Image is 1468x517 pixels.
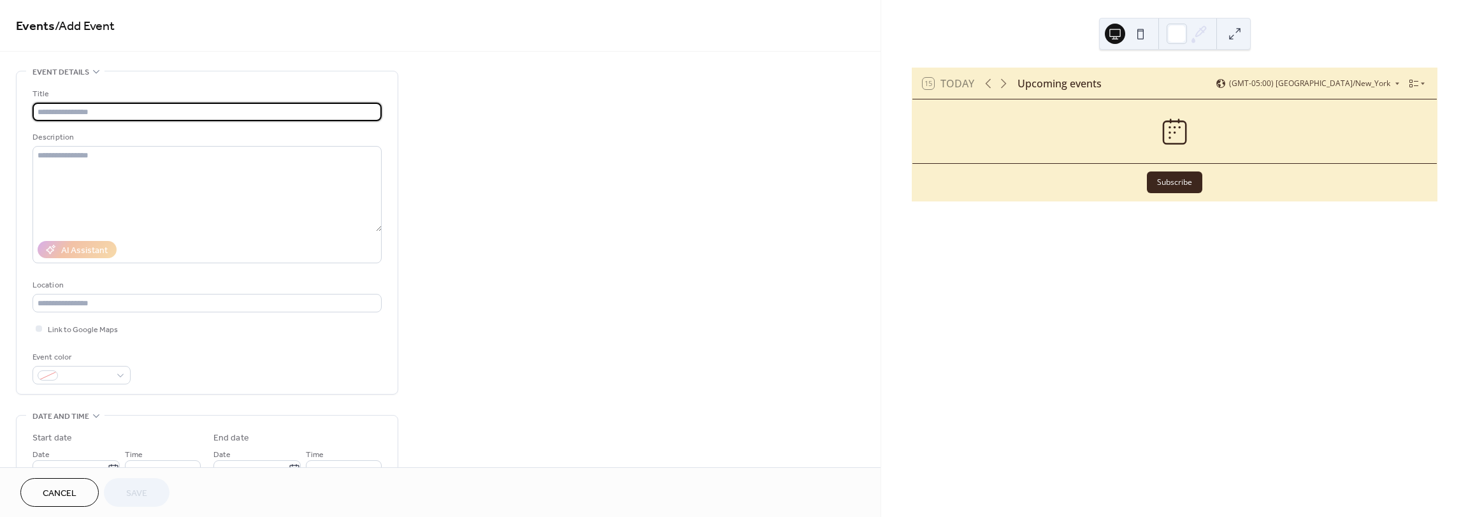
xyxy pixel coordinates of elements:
[20,478,99,507] button: Cancel
[32,279,379,292] div: Location
[32,131,379,144] div: Description
[213,432,249,445] div: End date
[32,351,128,364] div: Event color
[55,14,115,39] span: / Add Event
[32,87,379,101] div: Title
[213,448,231,462] span: Date
[32,432,72,445] div: Start date
[1018,76,1102,91] div: Upcoming events
[32,410,89,423] span: Date and time
[306,448,324,462] span: Time
[1229,80,1390,87] span: (GMT-05:00) [GEOGRAPHIC_DATA]/New_York
[1147,171,1202,193] button: Subscribe
[43,487,76,500] span: Cancel
[32,448,50,462] span: Date
[32,66,89,79] span: Event details
[48,323,118,337] span: Link to Google Maps
[16,14,55,39] a: Events
[125,448,143,462] span: Time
